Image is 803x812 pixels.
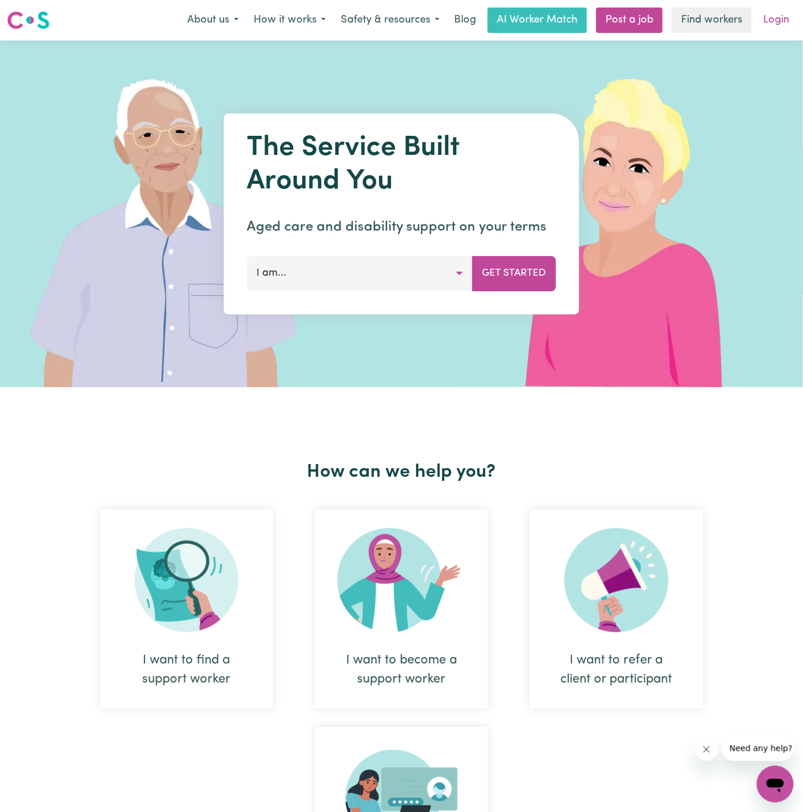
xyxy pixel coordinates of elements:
[246,8,333,32] button: How it works
[247,132,556,198] h1: The Service Built Around You
[333,8,447,32] button: Safety & resources
[672,8,752,33] a: Find workers
[7,7,50,34] a: Careseekers logo
[79,461,724,483] h2: How can we help you?
[128,651,246,689] div: I want to find a support worker
[7,10,50,31] img: Careseekers logo
[135,528,239,632] img: Search
[695,738,718,761] iframe: Close message
[100,510,273,709] div: I want to find a support worker
[723,736,794,761] iframe: Message from company
[447,8,483,33] a: Blog
[557,651,675,689] div: I want to refer a client or participant
[337,528,466,632] img: Become Worker
[757,766,794,803] iframe: Button to launch messaging window
[564,528,668,632] img: Refer
[343,651,460,689] div: I want to become a support worker
[756,8,796,33] a: Login
[473,256,556,291] button: Get Started
[180,8,246,32] button: About us
[596,8,663,33] a: Post a job
[315,510,488,709] div: I want to become a support worker
[488,8,587,33] a: AI Worker Match
[247,256,473,291] button: I am...
[530,510,703,709] div: I want to refer a client or participant
[247,217,556,238] p: Aged care and disability support on your terms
